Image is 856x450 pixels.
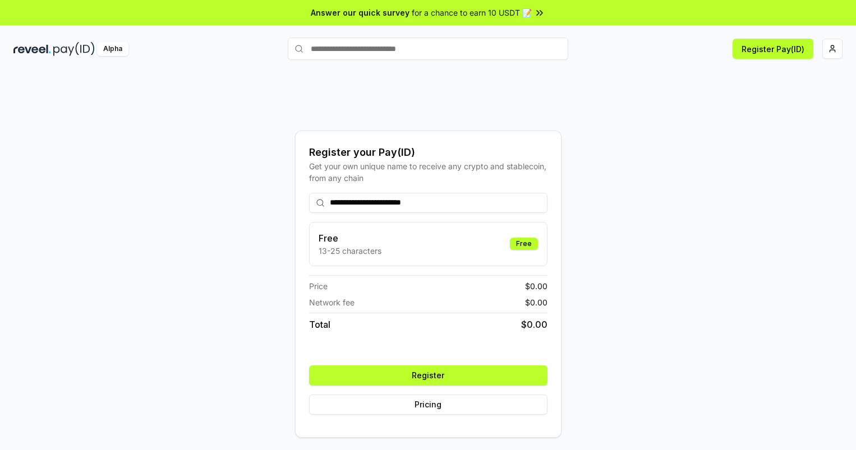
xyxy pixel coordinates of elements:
[510,238,538,250] div: Free
[319,245,381,257] p: 13-25 characters
[412,7,532,18] span: for a chance to earn 10 USDT 📝
[309,318,330,331] span: Total
[53,42,95,56] img: pay_id
[309,145,547,160] div: Register your Pay(ID)
[319,231,381,245] h3: Free
[309,160,547,184] div: Get your own unique name to receive any crypto and stablecoin, from any chain
[525,280,547,292] span: $ 0.00
[309,280,328,292] span: Price
[311,7,409,18] span: Answer our quick survey
[309,395,547,415] button: Pricing
[525,296,547,308] span: $ 0.00
[521,318,547,331] span: $ 0.00
[97,42,128,56] div: Alpha
[733,39,813,59] button: Register Pay(ID)
[13,42,51,56] img: reveel_dark
[309,365,547,386] button: Register
[309,296,355,308] span: Network fee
